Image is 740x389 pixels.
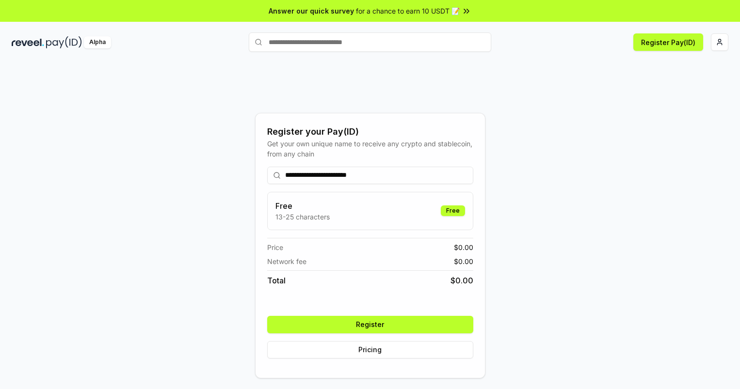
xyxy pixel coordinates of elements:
[441,205,465,216] div: Free
[267,125,473,139] div: Register your Pay(ID)
[84,36,111,48] div: Alpha
[267,275,286,286] span: Total
[275,200,330,212] h3: Free
[267,256,306,266] span: Network fee
[356,6,460,16] span: for a chance to earn 10 USDT 📝
[454,256,473,266] span: $ 0.00
[267,242,283,252] span: Price
[267,139,473,159] div: Get your own unique name to receive any crypto and stablecoin, from any chain
[454,242,473,252] span: $ 0.00
[267,316,473,333] button: Register
[46,36,82,48] img: pay_id
[275,212,330,222] p: 13-25 characters
[269,6,354,16] span: Answer our quick survey
[633,33,703,51] button: Register Pay(ID)
[267,341,473,358] button: Pricing
[12,36,44,48] img: reveel_dark
[450,275,473,286] span: $ 0.00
